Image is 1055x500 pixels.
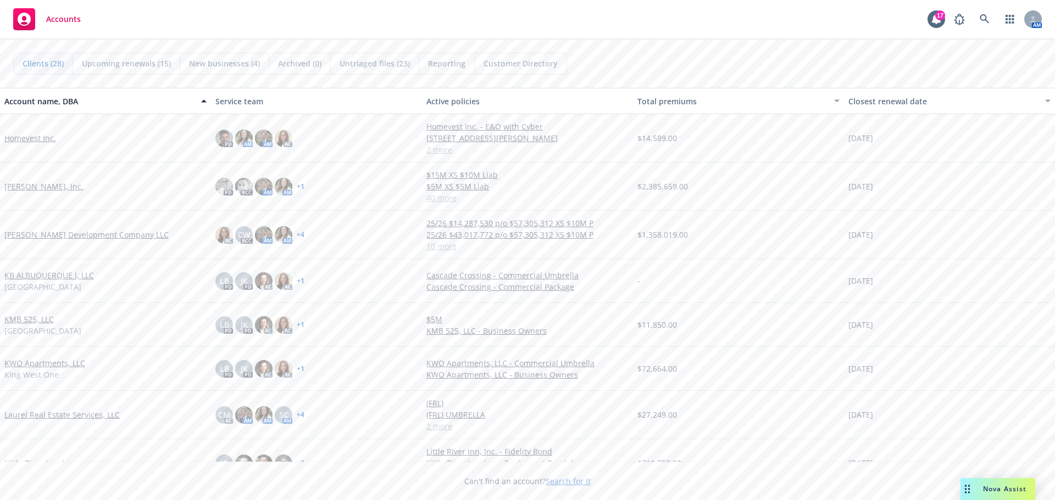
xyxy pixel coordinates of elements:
span: $1,358,019.00 [637,229,688,240]
a: Search [974,8,996,30]
span: Customer Directory [484,58,558,69]
span: [DATE] [848,275,873,286]
a: 2 more [426,420,629,432]
img: photo [275,178,292,195]
span: JK [241,319,248,330]
img: photo [235,178,253,195]
a: Little River Inn, Inc. - Equipment Breakdown [426,457,629,469]
div: Drag to move [960,478,974,500]
span: Upcoming renewals (15) [82,58,171,69]
span: Nova Assist [983,484,1026,493]
span: $27,249.00 [637,409,677,420]
a: + 1 [297,322,304,328]
div: 17 [935,10,945,20]
span: [DATE] [848,457,873,469]
span: Archived (0) [278,58,321,69]
a: + 4 [297,412,304,418]
a: $5M XS $5M Liab [426,181,629,192]
a: 40 more [426,192,629,204]
img: photo [215,130,233,147]
span: CM [218,409,230,420]
span: $72,664.00 [637,363,677,374]
span: [DATE] [848,409,873,420]
span: [DATE] [848,319,873,330]
a: [PERSON_NAME] Development Company LLC [4,229,169,240]
span: [DATE] [848,132,873,144]
a: Homevest Inc. - E&O with Cyber [426,121,629,132]
img: photo [275,226,292,244]
span: $14,589.00 [637,132,677,144]
a: Accounts [9,4,85,35]
span: [DATE] [848,229,873,240]
span: Reporting [428,58,465,69]
button: Nova Assist [960,478,1035,500]
a: KWO Apartments, LLC - Business Owners [426,369,629,380]
span: LB [220,275,229,286]
span: King West One [4,369,59,380]
a: KWO Apartments, LLC [4,357,85,369]
a: KMB 525, LLC [4,313,54,325]
img: photo [275,130,292,147]
a: Report a Bug [948,8,970,30]
span: Clients (28) [23,58,64,69]
span: JG [220,457,228,469]
a: KWO Apartments, LLC - Commercial Umbrella [426,357,629,369]
a: Little River Inn, Inc. [4,457,75,469]
span: SC [279,409,288,420]
img: photo [275,316,292,334]
span: New businesses (4) [189,58,260,69]
img: photo [255,272,273,290]
span: $11,850.00 [637,319,677,330]
a: + 1 [297,366,304,372]
span: $2,385,659.00 [637,181,688,192]
a: Cascade Crossing - Commercial Umbrella [426,269,629,281]
a: 25/26 $43,017,772 p/o $57,305,312 XS $10M P [426,229,629,240]
a: Laurel Real Estate Services, LLC [4,409,120,420]
span: [DATE] [848,181,873,192]
span: [DATE] [848,363,873,374]
img: photo [255,406,273,424]
button: Service team [211,88,422,114]
img: photo [275,272,292,290]
div: Active policies [426,95,629,107]
a: Homevest Inc. [4,132,56,144]
span: $719,758.00 [637,457,681,469]
div: Service team [215,95,418,107]
a: + 1 [297,278,304,284]
a: + 6 [297,460,304,467]
img: photo [215,178,233,195]
div: Closest renewal date [848,95,1039,107]
button: Closest renewal date [844,88,1055,114]
img: photo [275,360,292,378]
a: 10 more [426,240,629,252]
img: photo [255,454,273,472]
a: $15M XS $10M Liab [426,169,629,181]
img: photo [215,226,233,244]
a: Cascade Crossing - Commercial Package [426,281,629,293]
img: photo [255,130,273,147]
div: Total premiums [637,95,828,107]
a: + 4 [297,232,304,238]
a: Little River Inn, Inc. - Fidelity Bond [426,446,629,457]
a: (FRL) UMBRELLA [426,409,629,420]
img: photo [275,454,292,472]
span: [GEOGRAPHIC_DATA] [4,325,81,336]
img: photo [235,130,253,147]
a: KB ALBUQUERQUE I, LLC [4,269,94,281]
a: 2 more [426,144,629,155]
a: Search for it [546,476,591,486]
a: 25/26 $14,287,530 p/o $57,305,312 XS $10M P [426,217,629,229]
a: [STREET_ADDRESS][PERSON_NAME] [426,132,629,144]
span: Untriaged files (23) [340,58,410,69]
a: $5M [426,313,629,325]
span: JK [241,275,248,286]
span: [GEOGRAPHIC_DATA] [4,281,81,293]
button: Active policies [422,88,633,114]
span: Can't find an account? [464,475,591,487]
